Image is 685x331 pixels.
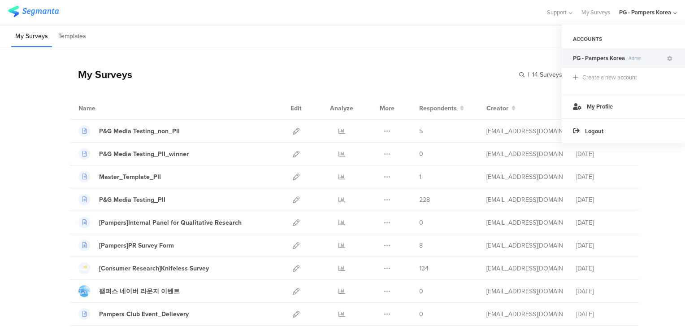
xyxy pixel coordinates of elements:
a: Master_Template_PII [78,171,161,183]
li: My Surveys [11,26,52,47]
span: 228 [419,195,430,205]
li: Templates [54,26,90,47]
div: Edit [286,97,306,119]
a: [Pampers]Internal Panel for Qualitative Research [78,217,242,228]
div: Name [78,104,132,113]
div: [DATE] [576,149,630,159]
a: P&G Media Testing_PII_winner [78,148,189,160]
span: Creator [486,104,508,113]
a: My Profile [562,94,685,118]
div: [DATE] [576,195,630,205]
div: My Surveys [69,67,132,82]
div: park.m.3@pg.com [486,309,563,319]
span: PG - Pampers Korea [573,54,625,62]
div: [DATE] [576,309,630,319]
div: More [377,97,397,119]
div: Create a new account [582,73,637,82]
span: 8 [419,241,423,250]
span: Respondents [419,104,457,113]
div: park.m.3@pg.com [486,264,563,273]
button: Creator [486,104,516,113]
span: 14 Surveys [532,70,562,79]
div: P&G Media Testing_PII_winner [99,149,189,159]
span: 0 [419,287,423,296]
a: Pampers Club Event_Delievery [78,308,189,320]
div: park.m.3@pg.com [486,126,563,136]
div: Analyze [328,97,355,119]
span: Admin [625,55,666,61]
div: Master_Template_PII [99,172,161,182]
div: [DATE] [576,287,630,296]
div: park.m.3@pg.com [486,195,563,205]
a: P&G Media Testing_PII [78,194,165,205]
button: Respondents [419,104,464,113]
div: park.m.3@pg.com [486,172,563,182]
span: Logout [585,127,603,135]
span: My Profile [587,102,613,111]
div: [Pampers]PR Survey Form [99,241,174,250]
a: 팸퍼스 네이버 라운지 이벤트 [78,285,180,297]
div: park.m.3@pg.com [486,149,563,159]
div: park.m.3@pg.com [486,241,563,250]
div: P&G Media Testing_PII [99,195,165,205]
span: | [526,70,530,79]
span: 0 [419,218,423,227]
div: [DATE] [576,172,630,182]
span: 0 [419,309,423,319]
div: ACCOUNTS [562,31,685,47]
span: 0 [419,149,423,159]
span: 5 [419,126,423,136]
a: [Consumer Research]Knifeless Survey [78,262,209,274]
div: 팸퍼스 네이버 라운지 이벤트 [99,287,180,296]
a: [Pampers]PR Survey Form [78,240,174,251]
div: P&G Media Testing_non_PII [99,126,180,136]
div: Pampers Club Event_Delievery [99,309,189,319]
span: Support [547,8,567,17]
div: [Consumer Research]Knifeless Survey [99,264,209,273]
div: [DATE] [576,264,630,273]
div: [DATE] [576,241,630,250]
div: [DATE] [576,218,630,227]
a: P&G Media Testing_non_PII [78,125,180,137]
div: park.m.3@pg.com [486,218,563,227]
div: PG - Pampers Korea [619,8,671,17]
span: 134 [419,264,429,273]
span: 1 [419,172,421,182]
div: [Pampers]Internal Panel for Qualitative Research [99,218,242,227]
div: park.m.3@pg.com [486,287,563,296]
img: segmanta logo [8,6,59,17]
